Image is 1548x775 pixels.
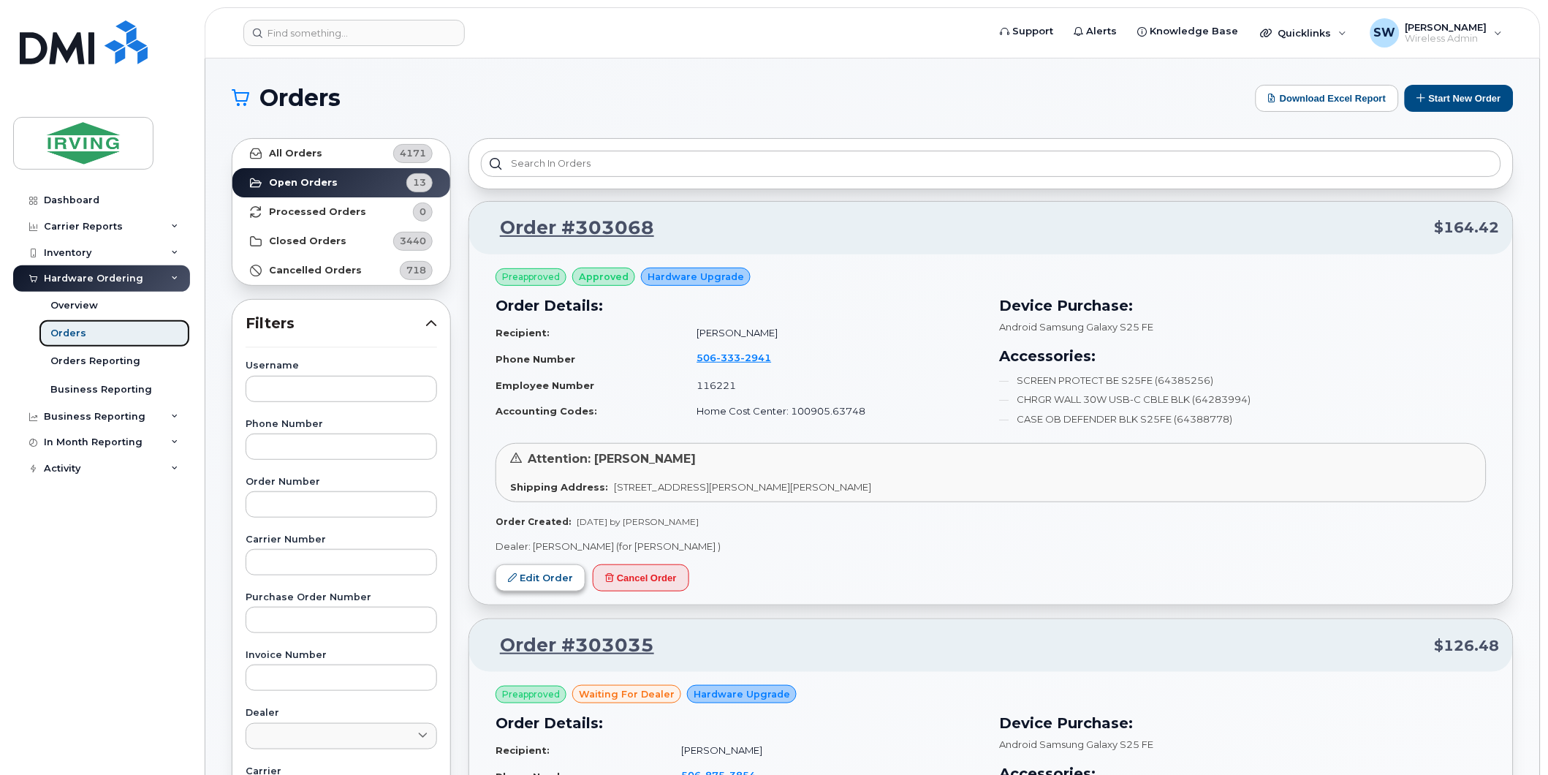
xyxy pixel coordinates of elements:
strong: Accounting Codes: [496,405,597,417]
span: 718 [406,263,426,277]
p: Dealer: [PERSON_NAME] (for [PERSON_NAME] ) [496,540,1487,553]
span: Android Samsung Galaxy S25 FE [1000,321,1154,333]
a: Edit Order [496,564,585,591]
h3: Device Purchase: [1000,295,1487,317]
strong: Shipping Address: [510,481,608,493]
input: Search in orders [481,151,1501,177]
strong: Recipient: [496,327,550,339]
span: Android Samsung Galaxy S25 FE [1000,738,1154,750]
a: Closed Orders3440 [232,227,450,256]
button: Start New Order [1405,85,1514,112]
strong: Employee Number [496,379,594,391]
span: Orders [259,87,341,109]
strong: Open Orders [269,177,338,189]
li: SCREEN PROTECT BE S25FE (64385256) [1000,374,1487,387]
strong: Recipient: [496,744,550,756]
span: Hardware Upgrade [648,270,744,284]
td: [PERSON_NAME] [684,320,982,346]
a: Order #303068 [482,215,654,241]
span: $164.42 [1435,217,1500,238]
label: Purchase Order Number [246,593,437,602]
span: 3440 [400,234,426,248]
span: [STREET_ADDRESS][PERSON_NAME][PERSON_NAME] [614,481,871,493]
label: Dealer [246,708,437,718]
span: $126.48 [1435,635,1500,657]
span: approved [579,270,629,284]
label: Phone Number [246,420,437,429]
a: Order #303035 [482,632,654,659]
td: [PERSON_NAME] [668,738,982,763]
span: [DATE] by [PERSON_NAME] [577,516,699,527]
button: Download Excel Report [1256,85,1399,112]
span: 333 [717,352,741,363]
span: waiting for dealer [579,687,675,701]
li: CHRGR WALL 30W USB-C CBLE BLK (64283994) [1000,393,1487,407]
span: Preapproved [502,271,560,284]
label: Invoice Number [246,651,437,660]
label: Order Number [246,477,437,487]
span: 13 [413,175,426,189]
label: Carrier Number [246,535,437,545]
span: 2941 [741,352,772,363]
span: Attention: [PERSON_NAME] [528,452,696,466]
span: 0 [420,205,426,219]
strong: Closed Orders [269,235,346,247]
button: Cancel Order [593,564,689,591]
span: Hardware Upgrade [694,687,790,701]
li: CASE OB DEFENDER BLK S25FE (64388778) [1000,412,1487,426]
a: Cancelled Orders718 [232,256,450,285]
a: Open Orders13 [232,168,450,197]
a: All Orders4171 [232,139,450,168]
a: 5063332941 [697,352,789,363]
span: Filters [246,313,425,334]
strong: Order Created: [496,516,571,527]
h3: Accessories: [1000,345,1487,367]
td: 116221 [684,373,982,398]
td: Home Cost Center: 100905.63748 [684,398,982,424]
a: Processed Orders0 [232,197,450,227]
strong: Phone Number [496,353,575,365]
strong: Processed Orders [269,206,366,218]
span: 506 [697,352,772,363]
strong: All Orders [269,148,322,159]
h3: Order Details: [496,295,982,317]
strong: Cancelled Orders [269,265,362,276]
h3: Device Purchase: [1000,712,1487,734]
h3: Order Details: [496,712,982,734]
label: Username [246,361,437,371]
span: 4171 [400,146,426,160]
span: Preapproved [502,688,560,701]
